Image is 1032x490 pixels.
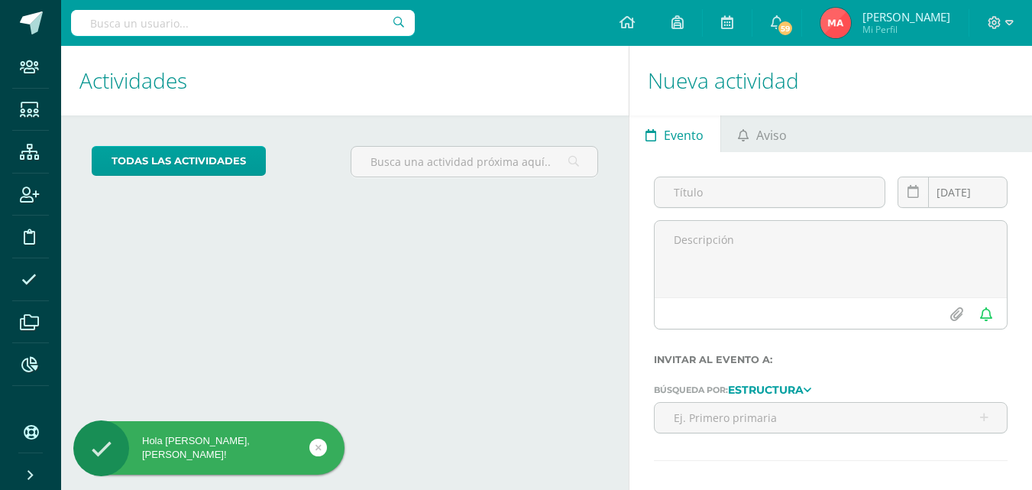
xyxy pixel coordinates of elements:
input: Ej. Primero primaria [655,403,1007,433]
input: Busca una actividad próxima aquí... [351,147,597,177]
span: Aviso [756,117,787,154]
strong: Estructura [728,383,804,397]
label: Invitar al evento a: [654,354,1008,365]
input: Busca un usuario... [71,10,415,36]
h1: Nueva actividad [648,46,1014,115]
span: Mi Perfil [862,23,950,36]
span: [PERSON_NAME] [862,9,950,24]
span: 59 [777,20,794,37]
input: Título [655,177,885,207]
div: Hola [PERSON_NAME], [PERSON_NAME]! [73,434,345,462]
input: Fecha de entrega [898,177,1007,207]
a: Aviso [721,115,803,152]
span: Búsqueda por: [654,385,728,395]
h1: Actividades [79,46,610,115]
a: Evento [629,115,720,152]
a: Estructura [728,384,811,394]
img: 8d3d044f6c5e0d360e86203a217bbd6d.png [820,8,851,38]
span: Evento [664,117,704,154]
a: todas las Actividades [92,146,266,176]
